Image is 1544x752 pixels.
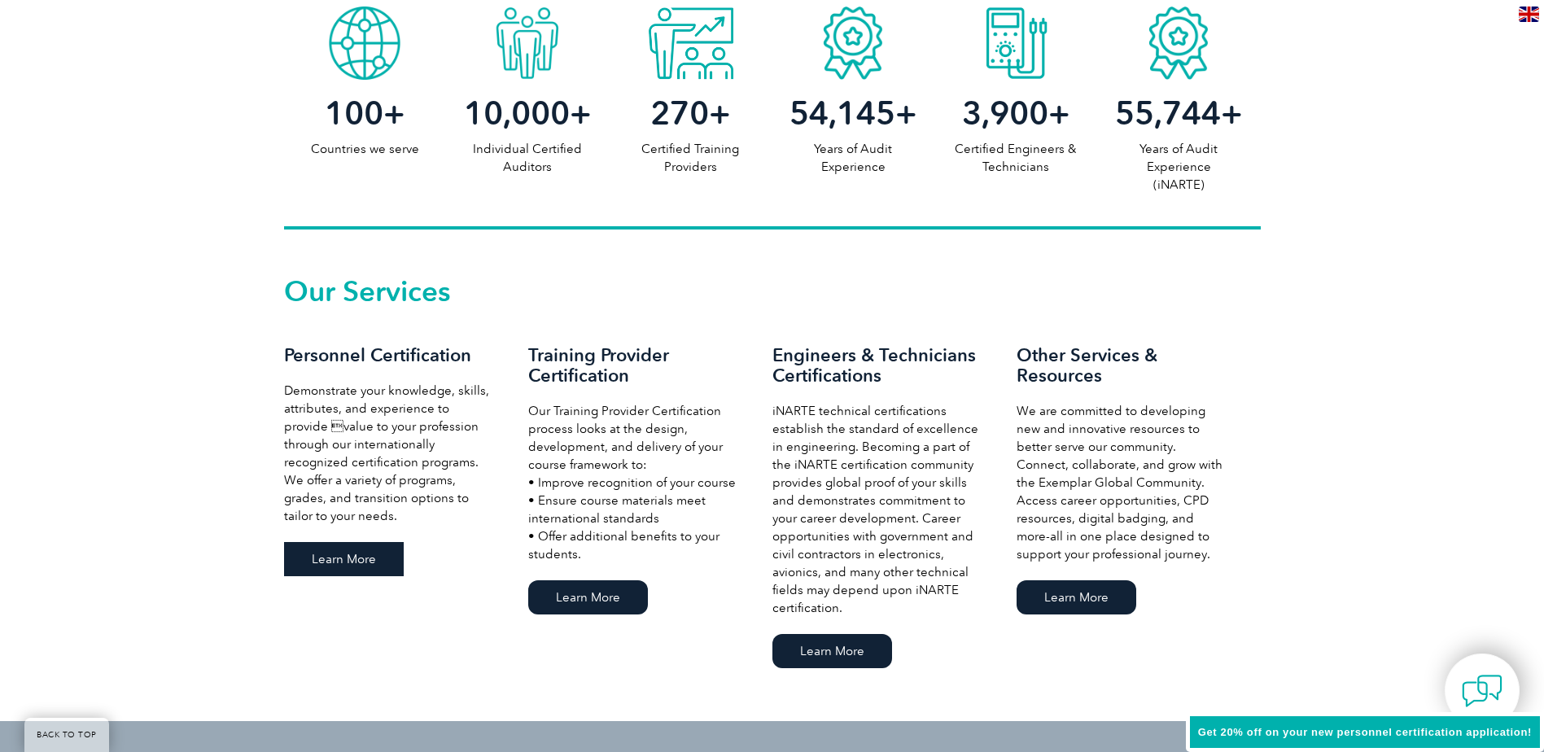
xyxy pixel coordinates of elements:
h3: Personnel Certification [284,345,496,365]
span: 54,145 [789,94,895,133]
h3: Engineers & Technicians Certifications [772,345,984,386]
p: iNARTE technical certifications establish the standard of excellence in engineering. Becoming a p... [772,402,984,617]
span: 55,744 [1115,94,1221,133]
p: Certified Engineers & Technicians [934,140,1097,176]
h2: + [772,100,934,126]
span: 270 [650,94,709,133]
p: Individual Certified Auditors [446,140,609,176]
h2: + [609,100,772,126]
a: Learn More [1017,580,1136,614]
a: BACK TO TOP [24,718,109,752]
h2: + [934,100,1097,126]
p: Our Training Provider Certification process looks at the design, development, and delivery of you... [528,402,740,563]
a: Learn More [528,580,648,614]
h2: Our Services [284,278,1261,304]
span: 3,900 [962,94,1048,133]
p: Years of Audit Experience [772,140,934,176]
p: We are committed to developing new and innovative resources to better serve our community. Connec... [1017,402,1228,563]
p: Demonstrate your knowledge, skills, attributes, and experience to provide value to your professi... [284,382,496,525]
p: Years of Audit Experience (iNARTE) [1097,140,1260,194]
img: contact-chat.png [1462,671,1502,711]
h2: + [284,100,447,126]
h3: Other Services & Resources [1017,345,1228,386]
span: 100 [325,94,383,133]
h2: + [1097,100,1260,126]
h2: + [446,100,609,126]
img: en [1519,7,1539,22]
a: Learn More [284,542,404,576]
a: Learn More [772,634,892,668]
span: Get 20% off on your new personnel certification application! [1198,726,1532,738]
span: 10,000 [464,94,570,133]
p: Certified Training Providers [609,140,772,176]
h3: Training Provider Certification [528,345,740,386]
p: Countries we serve [284,140,447,158]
